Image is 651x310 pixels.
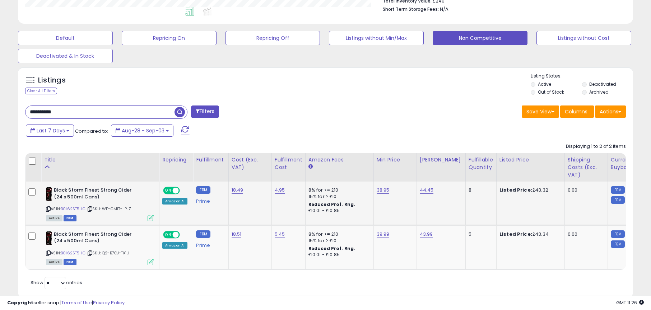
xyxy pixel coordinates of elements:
[162,242,187,249] div: Amazon AI
[469,156,493,171] div: Fulfillable Quantity
[232,156,269,171] div: Cost (Exc. VAT)
[538,81,551,87] label: Active
[26,125,74,137] button: Last 7 Days
[37,127,65,134] span: Last 7 Days
[7,299,33,306] strong: Copyright
[589,81,616,87] label: Deactivated
[377,187,390,194] a: 38.95
[568,231,602,238] div: 0.00
[46,259,62,265] span: All listings currently available for purchase on Amazon
[469,187,491,193] div: 8
[122,127,164,134] span: Aug-28 - Sep-03
[565,108,587,115] span: Columns
[536,31,631,45] button: Listings without Cost
[275,156,302,171] div: Fulfillment Cost
[93,299,125,306] a: Privacy Policy
[25,88,57,94] div: Clear All Filters
[469,231,491,238] div: 5
[18,31,113,45] button: Default
[499,156,562,164] div: Listed Price
[440,6,448,13] span: N/A
[308,156,371,164] div: Amazon Fees
[179,188,190,194] span: OFF
[46,231,154,264] div: ASIN:
[308,193,368,200] div: 15% for > £10
[162,156,190,164] div: Repricing
[616,299,644,306] span: 2025-09-12 11:26 GMT
[87,206,131,212] span: | SKU: WF-CMF1-LPJZ
[420,187,434,194] a: 44.45
[560,105,594,118] button: Columns
[589,89,609,95] label: Archived
[191,105,219,118] button: Filters
[196,186,210,194] small: FBM
[164,188,173,194] span: ON
[383,6,439,12] b: Short Term Storage Fees:
[568,156,605,179] div: Shipping Costs (Exc. VAT)
[162,198,187,205] div: Amazon AI
[122,31,217,45] button: Repricing On
[164,231,173,238] span: ON
[179,231,190,238] span: OFF
[61,299,92,306] a: Terms of Use
[611,186,625,194] small: FBM
[611,240,625,248] small: FBM
[232,187,243,194] a: 18.49
[499,187,532,193] b: Listed Price:
[308,208,368,214] div: £10.01 - £10.85
[308,245,355,252] b: Reduced Prof. Rng.
[46,187,154,220] div: ASIN:
[420,156,462,164] div: [PERSON_NAME]
[46,187,52,201] img: 317XtJ5NiBL._SL40_.jpg
[275,187,285,194] a: 4.95
[377,231,390,238] a: 39.99
[308,164,313,170] small: Amazon Fees.
[61,206,85,212] a: B0162ST5HC
[61,250,85,256] a: B0162ST5HC
[46,231,52,245] img: 317XtJ5NiBL._SL40_.jpg
[531,73,633,80] p: Listing States:
[308,231,368,238] div: 8% for <= £10
[377,156,414,164] div: Min Price
[433,31,527,45] button: Non Competitive
[611,156,648,171] div: Current Buybox Price
[308,238,368,244] div: 15% for > £10
[196,196,223,204] div: Prime
[566,143,626,150] div: Displaying 1 to 2 of 2 items
[196,156,225,164] div: Fulfillment
[232,231,242,238] a: 18.51
[522,105,559,118] button: Save View
[64,259,76,265] span: FBM
[54,231,141,246] b: Black Storm Finest Strong Cider (24 x 500ml Cans)
[196,230,210,238] small: FBM
[18,49,113,63] button: Deactivated & In Stock
[499,187,559,193] div: £43.32
[538,89,564,95] label: Out of Stock
[75,128,108,135] span: Compared to:
[611,230,625,238] small: FBM
[595,105,626,118] button: Actions
[308,252,368,258] div: £10.01 - £10.85
[275,231,285,238] a: 5.45
[54,187,141,202] b: Black Storm Finest Strong Cider (24 x 500ml Cans)
[87,250,129,256] span: | SKU: Q2-B7GJ-TK1U
[329,31,424,45] button: Listings without Min/Max
[420,231,433,238] a: 43.99
[64,215,76,221] span: FBM
[225,31,320,45] button: Repricing Off
[111,125,173,137] button: Aug-28 - Sep-03
[31,279,82,286] span: Show: entries
[499,231,532,238] b: Listed Price:
[308,201,355,207] b: Reduced Prof. Rng.
[611,196,625,204] small: FBM
[7,300,125,306] div: seller snap | |
[568,187,602,193] div: 0.00
[46,215,62,221] span: All listings currently available for purchase on Amazon
[499,231,559,238] div: £43.34
[38,75,66,85] h5: Listings
[44,156,156,164] div: Title
[308,187,368,193] div: 8% for <= £10
[196,240,223,248] div: Prime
